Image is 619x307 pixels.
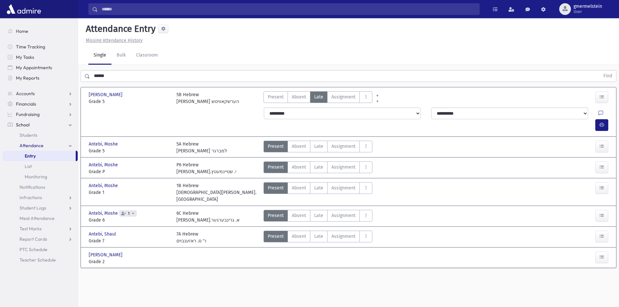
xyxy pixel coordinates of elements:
[268,233,284,240] span: Present
[19,205,46,211] span: Student Logs
[16,54,34,60] span: My Tasks
[19,247,47,252] span: PTC Schedule
[89,182,119,189] span: Antebi, Moshe
[264,141,372,154] div: AttTypes
[88,46,111,65] a: Single
[331,233,355,240] span: Assignment
[16,101,36,107] span: Financials
[292,164,306,171] span: Absent
[176,161,236,175] div: P6 Hebrew [PERSON_NAME].י. שטיינמעטץ
[3,172,78,182] a: Monitoring
[89,258,170,265] span: Grade 2
[314,143,323,150] span: Late
[3,73,78,83] a: My Reports
[89,237,170,244] span: Grade 7
[331,143,355,150] span: Assignment
[19,184,45,190] span: Notifications
[264,161,372,175] div: AttTypes
[3,161,78,172] a: List
[89,147,170,154] span: Grade 5
[89,210,119,217] span: Antebi, Moshe
[111,46,131,65] a: Bulk
[292,185,306,191] span: Absent
[16,65,52,70] span: My Appointments
[176,182,258,203] div: 1B Hebrew [DEMOGRAPHIC_DATA][PERSON_NAME]. [GEOGRAPHIC_DATA]
[25,153,36,159] span: Entry
[3,224,78,234] a: Test Marks
[86,38,143,43] u: Missing Attendance History
[331,94,355,100] span: Assignment
[19,195,42,200] span: Infractions
[264,182,372,203] div: AttTypes
[3,192,78,203] a: Infractions
[314,233,323,240] span: Late
[127,211,131,216] span: 1
[16,44,45,50] span: Time Tracking
[331,185,355,191] span: Assignment
[264,210,372,224] div: AttTypes
[19,143,44,148] span: Attendance
[600,70,616,82] button: Find
[89,98,170,105] span: Grade 5
[314,185,323,191] span: Late
[16,28,28,34] span: Home
[3,26,78,36] a: Home
[89,217,170,224] span: Grade 6
[292,143,306,150] span: Absent
[19,215,55,221] span: Meal Attendance
[268,164,284,171] span: Present
[83,23,156,34] h5: Attendance Entry
[3,151,76,161] a: Entry
[292,212,306,219] span: Absent
[98,3,479,15] input: Search
[176,141,227,154] div: 5A Hebrew [PERSON_NAME] למברגר
[314,94,323,100] span: Late
[574,9,602,14] span: User
[331,164,355,171] span: Assignment
[83,38,143,43] a: Missing Attendance History
[314,164,323,171] span: Late
[176,231,206,244] div: 7A Hebrew ר' ס. ראזענבוים
[89,161,119,168] span: Antebi, Moshe
[176,210,239,224] div: 6C Hebrew [PERSON_NAME].א. גרינבערגער
[3,42,78,52] a: Time Tracking
[3,244,78,255] a: PTC Schedule
[176,91,239,105] div: 5B Hebrew [PERSON_NAME] הערשקאוויטש
[3,62,78,73] a: My Appointments
[3,234,78,244] a: Report Cards
[16,122,30,128] span: School
[268,94,284,100] span: Present
[89,91,124,98] span: [PERSON_NAME]
[25,163,32,169] span: List
[89,168,170,175] span: Grade P
[89,251,124,258] span: [PERSON_NAME]
[3,109,78,120] a: Fundraising
[574,4,602,9] span: gmermelstein
[3,182,78,192] a: Notifications
[292,233,306,240] span: Absent
[3,203,78,213] a: Student Logs
[314,212,323,219] span: Late
[131,46,163,65] a: Classroom
[3,255,78,265] a: Teacher Schedule
[19,226,42,232] span: Test Marks
[89,141,119,147] span: Antebi, Moshe
[16,91,35,96] span: Accounts
[268,212,284,219] span: Present
[16,111,40,117] span: Fundraising
[19,257,56,263] span: Teacher Schedule
[268,143,284,150] span: Present
[3,213,78,224] a: Meal Attendance
[3,130,78,140] a: Students
[89,189,170,196] span: Grade 1
[264,231,372,244] div: AttTypes
[268,185,284,191] span: Present
[5,3,43,16] img: AdmirePro
[331,212,355,219] span: Assignment
[264,91,372,105] div: AttTypes
[16,75,39,81] span: My Reports
[3,52,78,62] a: My Tasks
[3,99,78,109] a: Financials
[25,174,47,180] span: Monitoring
[19,236,47,242] span: Report Cards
